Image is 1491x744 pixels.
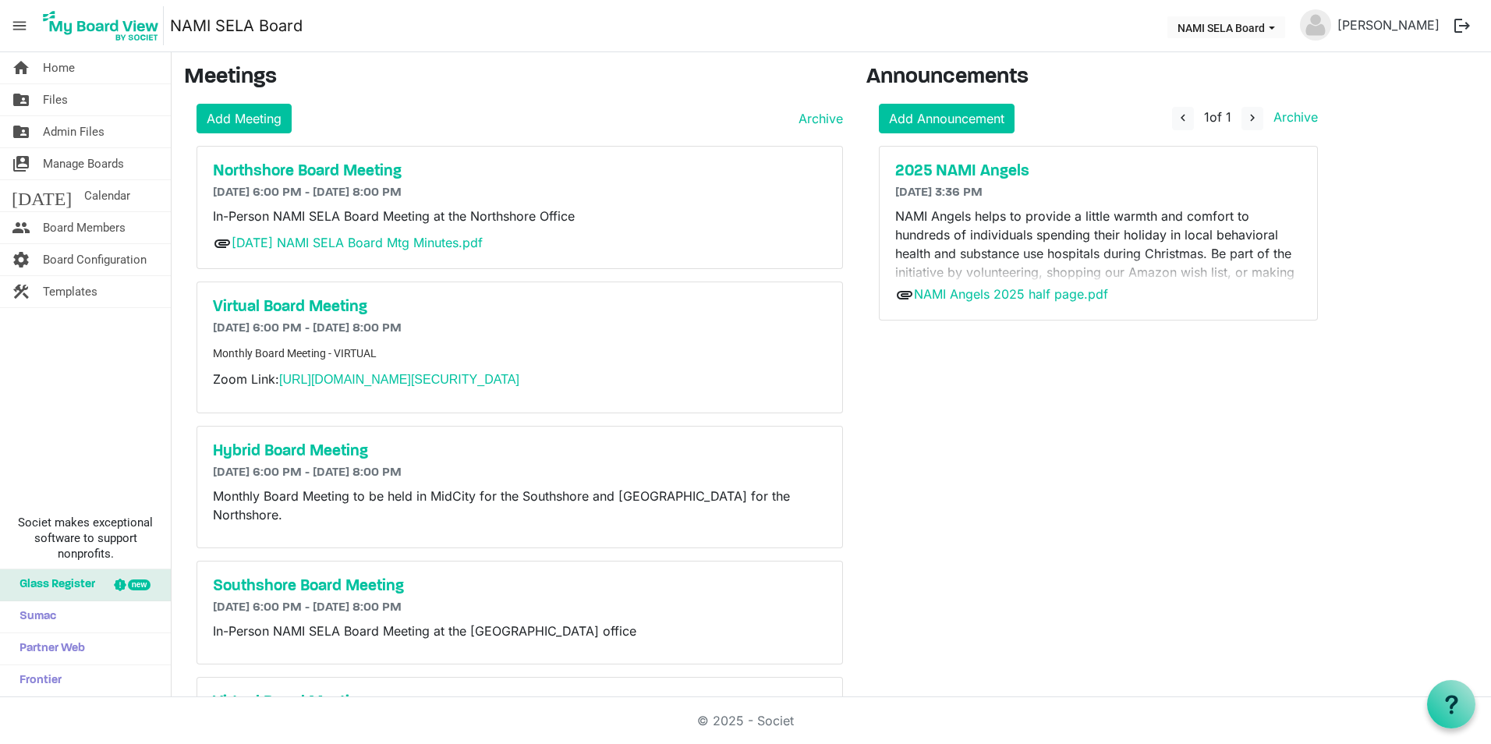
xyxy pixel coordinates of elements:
span: Board Members [43,212,126,243]
a: Add Meeting [197,104,292,133]
p: Zoom Link: [213,370,827,389]
a: NAMI Angels 2025 half page.pdf [914,286,1108,302]
span: Files [43,84,68,115]
span: Monthly Board Meeting to be held in MidCity for the Southshore and [GEOGRAPHIC_DATA] for the Nort... [213,488,790,523]
span: switch_account [12,148,30,179]
img: no-profile-picture.svg [1300,9,1331,41]
a: [DATE] NAMI SELA Board Mtg Minutes.pdf [232,235,483,250]
span: folder_shared [12,116,30,147]
h6: [DATE] 6:00 PM - [DATE] 8:00 PM [213,321,827,336]
div: new [128,579,151,590]
button: logout [1446,9,1479,42]
a: Northshore Board Meeting [213,162,827,181]
p: NAMI Angels helps to provide a little warmth and comfort to hundreds of individuals spending thei... [895,207,1302,300]
h6: [DATE] 6:00 PM - [DATE] 8:00 PM [213,466,827,480]
a: [URL][DOMAIN_NAME][SECURITY_DATA] [279,373,519,386]
span: folder_shared [12,84,30,115]
span: menu [5,11,34,41]
span: Sumac [12,601,56,632]
a: Hybrid Board Meeting [213,442,827,461]
button: NAMI SELA Board dropdownbutton [1167,16,1285,38]
span: attachment [895,285,914,304]
span: Templates [43,276,97,307]
a: Virtual Board Meeting [213,298,827,317]
span: Home [43,52,75,83]
span: Calendar [84,180,130,211]
a: Archive [1267,109,1318,125]
a: Southshore Board Meeting [213,577,827,596]
a: Archive [792,109,843,128]
span: construction [12,276,30,307]
a: My Board View Logo [38,6,170,45]
a: NAMI SELA Board [170,10,303,41]
span: [DATE] 3:36 PM [895,186,983,199]
a: Virtual Board Meeting [213,693,827,712]
span: [DATE] [12,180,72,211]
span: Glass Register [12,569,95,601]
span: people [12,212,30,243]
a: © 2025 - Societ [697,713,794,728]
span: Board Configuration [43,244,147,275]
h3: Announcements [866,65,1330,91]
a: 2025 NAMI Angels [895,162,1302,181]
button: navigate_before [1172,107,1194,130]
p: In-Person NAMI SELA Board Meeting at the Northshore Office [213,207,827,225]
span: Admin Files [43,116,104,147]
img: My Board View Logo [38,6,164,45]
span: Partner Web [12,633,85,664]
span: navigate_next [1245,111,1259,125]
a: [PERSON_NAME] [1331,9,1446,41]
span: navigate_before [1176,111,1190,125]
p: In-Person NAMI SELA Board Meeting at the [GEOGRAPHIC_DATA] office [213,622,827,640]
span: Monthly Board Meeting - VIRTUAL [213,347,377,360]
span: home [12,52,30,83]
span: 1 [1204,109,1209,125]
span: settings [12,244,30,275]
a: Add Announcement [879,104,1015,133]
h3: Meetings [184,65,843,91]
span: attachment [213,234,232,253]
span: Frontier [12,665,62,696]
span: Manage Boards [43,148,124,179]
span: of 1 [1204,109,1231,125]
h6: [DATE] 6:00 PM - [DATE] 8:00 PM [213,601,827,615]
span: Societ makes exceptional software to support nonprofits. [7,515,164,562]
h6: [DATE] 6:00 PM - [DATE] 8:00 PM [213,186,827,200]
button: navigate_next [1241,107,1263,130]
